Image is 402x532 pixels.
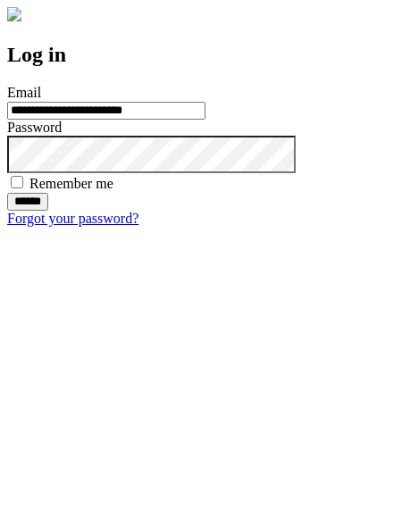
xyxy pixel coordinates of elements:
[7,7,21,21] img: logo-4e3dc11c47720685a147b03b5a06dd966a58ff35d612b21f08c02c0306f2b779.png
[7,211,138,226] a: Forgot your password?
[7,85,41,100] label: Email
[7,43,395,67] h2: Log in
[29,176,113,191] label: Remember me
[7,120,62,135] label: Password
